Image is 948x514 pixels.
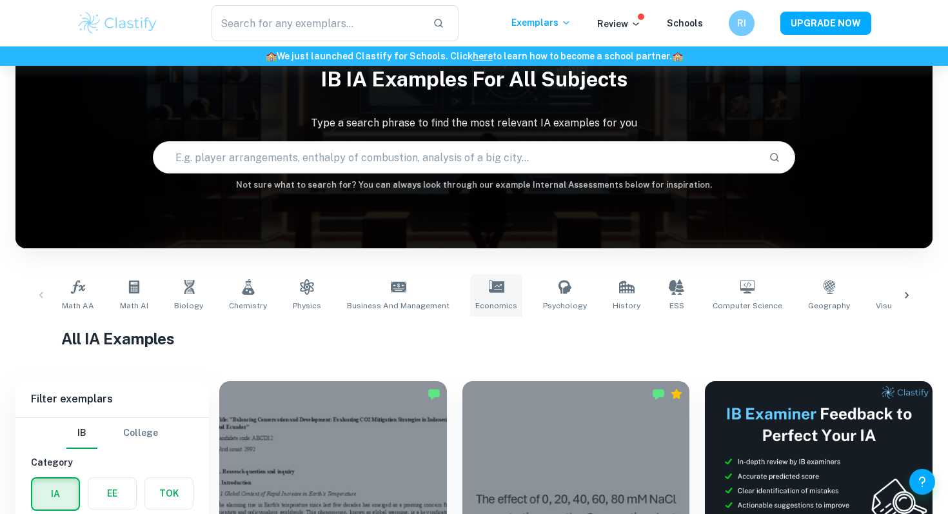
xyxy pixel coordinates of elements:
[31,455,193,470] h6: Category
[66,418,158,449] div: Filter type choice
[669,300,684,311] span: ESS
[32,479,79,509] button: IA
[3,49,945,63] h6: We just launched Clastify for Schools. Click to learn how to become a school partner.
[120,300,148,311] span: Math AI
[66,418,97,449] button: IB
[15,179,933,192] h6: Not sure what to search for? You can always look through our example Internal Assessments below f...
[15,115,933,131] p: Type a search phrase to find the most relevant IA examples for you
[667,18,703,28] a: Schools
[145,478,193,509] button: TOK
[347,300,449,311] span: Business and Management
[428,388,440,400] img: Marked
[212,5,422,41] input: Search for any exemplars...
[672,51,683,61] span: 🏫
[153,139,758,175] input: E.g. player arrangements, enthalpy of combustion, analysis of a big city...
[764,146,785,168] button: Search
[15,59,933,100] h1: IB IA examples for all subjects
[729,10,755,36] button: RI
[713,300,782,311] span: Computer Science
[780,12,871,35] button: UPGRADE NOW
[293,300,321,311] span: Physics
[543,300,587,311] span: Psychology
[735,16,749,30] h6: RI
[229,300,267,311] span: Chemistry
[652,388,665,400] img: Marked
[15,381,209,417] h6: Filter exemplars
[473,51,493,61] a: here
[808,300,850,311] span: Geography
[61,327,887,350] h1: All IA Examples
[597,17,641,31] p: Review
[123,418,158,449] button: College
[88,478,136,509] button: EE
[511,15,571,30] p: Exemplars
[174,300,203,311] span: Biology
[613,300,640,311] span: History
[475,300,517,311] span: Economics
[77,10,159,36] img: Clastify logo
[62,300,94,311] span: Math AA
[909,469,935,495] button: Help and Feedback
[670,388,683,400] div: Premium
[266,51,277,61] span: 🏫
